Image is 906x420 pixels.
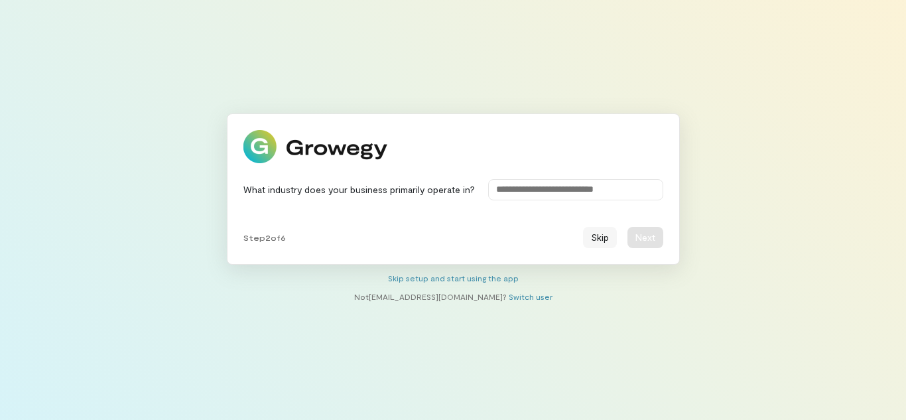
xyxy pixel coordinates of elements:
img: Growegy logo [243,130,388,163]
a: Skip setup and start using the app [388,273,519,283]
span: Step 2 of 6 [243,232,286,243]
button: Skip [583,227,617,248]
span: Not [EMAIL_ADDRESS][DOMAIN_NAME] ? [354,292,507,301]
button: Next [627,227,663,248]
label: What industry does your business primarily operate in? [243,183,475,196]
a: Switch user [509,292,552,301]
